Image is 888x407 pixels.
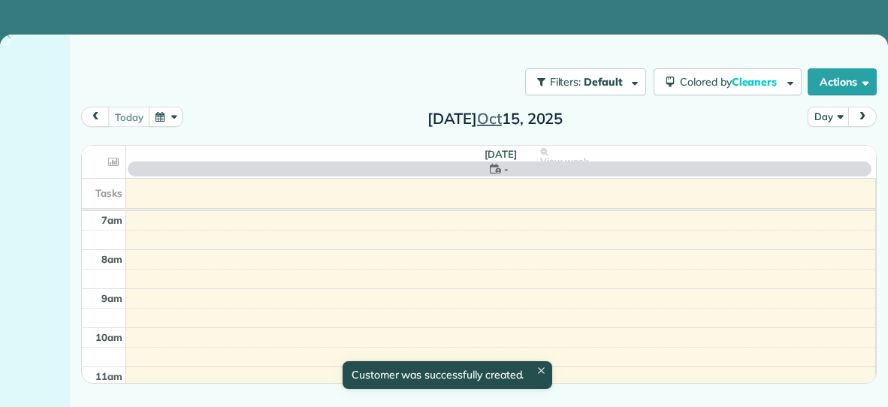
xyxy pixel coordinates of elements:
span: Tasks [95,187,122,199]
span: 9am [101,292,122,304]
span: [DATE] [485,148,517,160]
span: - [504,161,509,176]
h2: [DATE] 15, 2025 [401,110,589,127]
span: View week [540,155,588,167]
span: 7am [101,214,122,226]
button: Day [808,107,849,127]
button: next [848,107,877,127]
button: Colored byCleaners [654,68,802,95]
button: today [108,107,150,127]
button: prev [81,107,110,127]
span: Oct [477,109,502,128]
button: Filters: Default [525,68,646,95]
span: Filters: [550,75,581,89]
span: Default [584,75,624,89]
button: Actions [808,68,877,95]
span: 11am [95,370,122,382]
span: Cleaners [732,75,780,89]
span: Colored by [680,75,782,89]
a: Filters: Default [518,68,646,95]
div: Customer was successfully created. [343,361,553,389]
span: 8am [101,253,122,265]
span: 10am [95,331,122,343]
